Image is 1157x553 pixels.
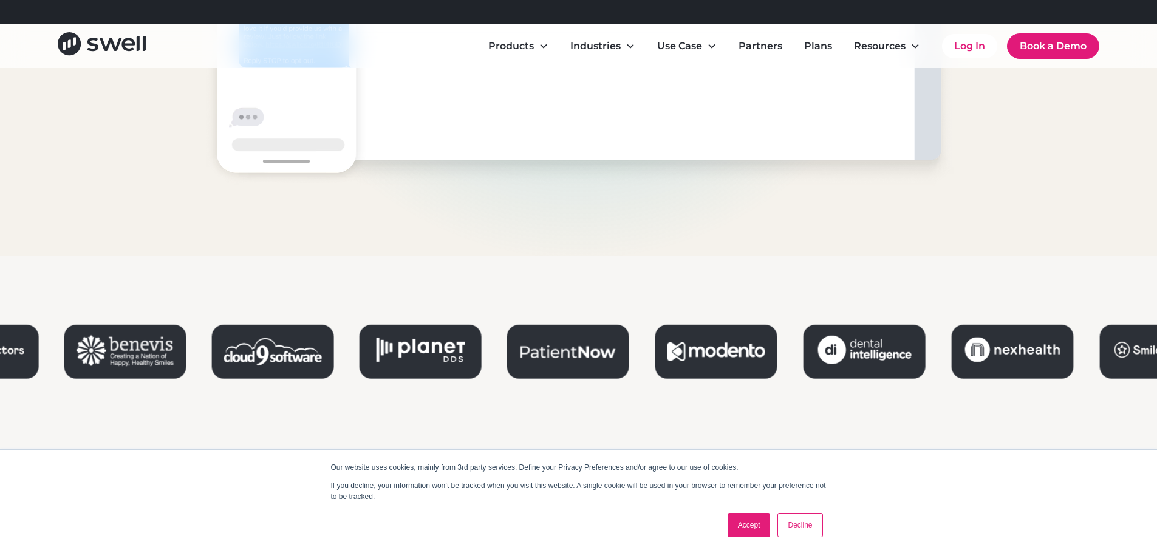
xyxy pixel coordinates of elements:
[729,34,792,58] a: Partners
[224,336,322,368] img: Cloud 9 Logo
[479,34,558,58] div: Products
[728,513,771,537] a: Accept
[58,32,146,59] a: home
[647,34,726,58] div: Use Case
[794,34,842,58] a: Plans
[1007,33,1099,59] a: Book a Demo
[854,39,906,53] div: Resources
[488,39,534,53] div: Products
[657,39,702,53] div: Use Case
[331,480,827,502] p: If you decline, your information won’t be tracked when you visit this website. A single cookie wi...
[667,342,765,361] img: Modento Logo
[331,462,827,473] p: Our website uses cookies, mainly from 3rd party services. Define your Privacy Preferences and/or ...
[570,39,621,53] div: Industries
[777,513,822,537] a: Decline
[942,34,997,58] a: Log In
[844,34,930,58] div: Resources
[561,34,645,58] div: Industries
